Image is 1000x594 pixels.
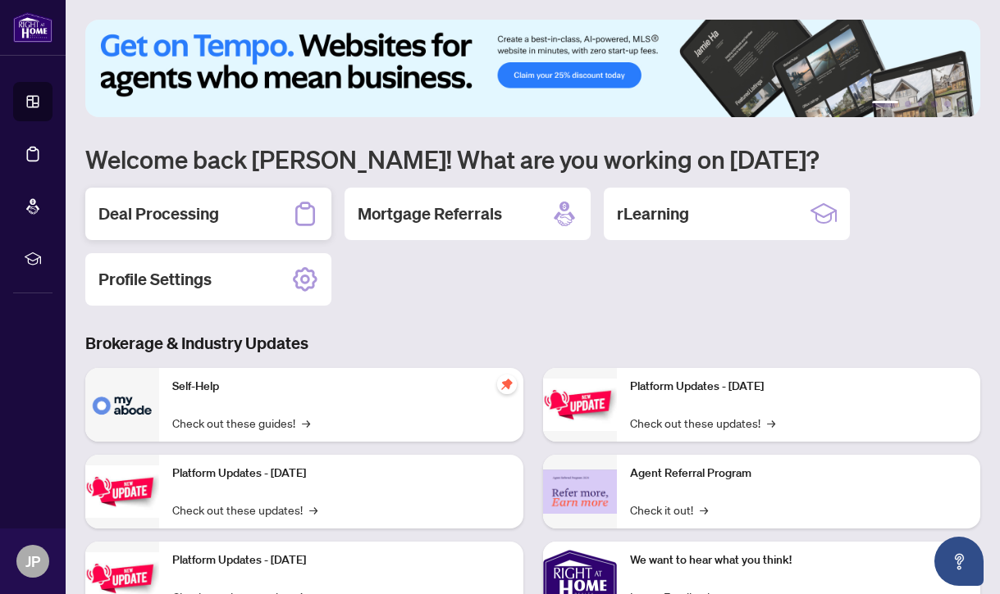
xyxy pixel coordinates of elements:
img: Self-Help [85,368,159,442]
h2: Mortgage Referrals [358,202,502,225]
button: 5 [944,101,951,107]
span: pushpin [497,374,517,394]
button: 2 [905,101,911,107]
h1: Welcome back [PERSON_NAME]! What are you working on [DATE]? [85,143,980,175]
p: We want to hear what you think! [630,551,968,569]
span: JP [25,550,40,573]
button: 1 [872,101,898,107]
img: logo [13,12,53,43]
img: Slide 0 [85,20,980,117]
button: Open asap [934,537,984,586]
button: 4 [931,101,938,107]
span: → [309,501,317,519]
img: Platform Updates - June 23, 2025 [543,379,617,430]
p: Platform Updates - [DATE] [630,378,968,396]
h3: Brokerage & Industry Updates [85,332,980,355]
p: Platform Updates - [DATE] [172,465,510,483]
p: Agent Referral Program [630,465,968,483]
img: Platform Updates - September 16, 2025 [85,465,159,517]
img: Agent Referral Program [543,469,617,515]
button: 3 [918,101,925,107]
p: Platform Updates - [DATE] [172,551,510,569]
h2: Deal Processing [98,202,219,225]
span: → [302,414,310,432]
button: 6 [957,101,964,107]
a: Check out these guides!→ [172,414,310,432]
h2: Profile Settings [98,268,212,291]
p: Self-Help [172,378,510,396]
a: Check it out!→ [630,501,708,519]
span: → [700,501,708,519]
h2: rLearning [617,202,689,225]
span: → [767,414,775,432]
a: Check out these updates!→ [172,501,317,519]
a: Check out these updates!→ [630,414,775,432]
